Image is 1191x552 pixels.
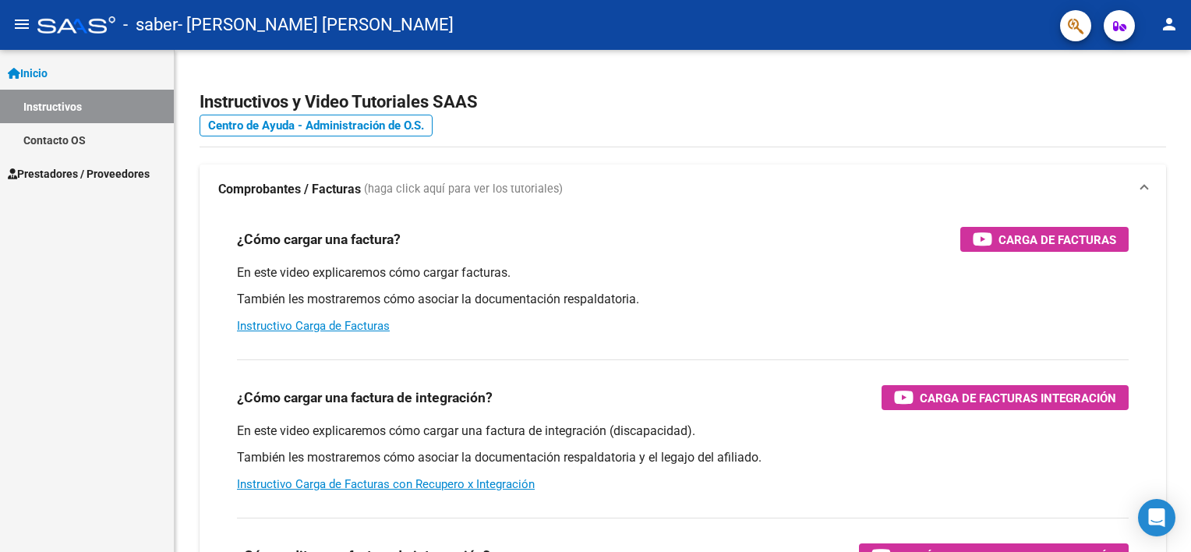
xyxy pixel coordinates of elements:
[200,87,1166,117] h2: Instructivos y Video Tutoriales SAAS
[920,388,1116,408] span: Carga de Facturas Integración
[237,449,1129,466] p: También les mostraremos cómo asociar la documentación respaldatoria y el legajo del afiliado.
[237,291,1129,308] p: También les mostraremos cómo asociar la documentación respaldatoria.
[237,264,1129,281] p: En este video explicaremos cómo cargar facturas.
[8,65,48,82] span: Inicio
[237,319,390,333] a: Instructivo Carga de Facturas
[200,165,1166,214] mat-expansion-panel-header: Comprobantes / Facturas (haga click aquí para ver los tutoriales)
[1138,499,1175,536] div: Open Intercom Messenger
[237,228,401,250] h3: ¿Cómo cargar una factura?
[12,15,31,34] mat-icon: menu
[200,115,433,136] a: Centro de Ayuda - Administración de O.S.
[237,477,535,491] a: Instructivo Carga de Facturas con Recupero x Integración
[960,227,1129,252] button: Carga de Facturas
[882,385,1129,410] button: Carga de Facturas Integración
[178,8,454,42] span: - [PERSON_NAME] [PERSON_NAME]
[218,181,361,198] strong: Comprobantes / Facturas
[123,8,178,42] span: - saber
[237,387,493,409] h3: ¿Cómo cargar una factura de integración?
[998,230,1116,249] span: Carga de Facturas
[237,423,1129,440] p: En este video explicaremos cómo cargar una factura de integración (discapacidad).
[364,181,563,198] span: (haga click aquí para ver los tutoriales)
[1160,15,1179,34] mat-icon: person
[8,165,150,182] span: Prestadores / Proveedores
